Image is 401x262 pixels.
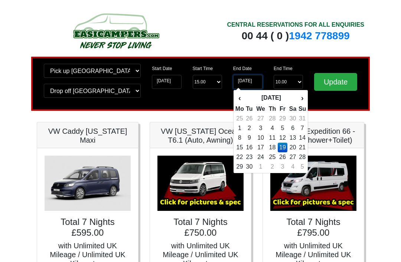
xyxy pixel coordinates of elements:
label: End Date [233,65,252,72]
img: campers-checkout-logo.png [45,10,186,51]
td: 20 [287,143,298,152]
th: Tu [244,104,254,114]
td: 1 [235,123,244,133]
h5: VW [US_STATE] Ocean T6.1 (Auto, Awning) [157,127,244,145]
td: 31 [298,114,306,123]
td: 5 [298,162,306,172]
div: 00 44 ( 0 ) [227,29,364,43]
td: 2 [244,123,254,133]
td: 28 [298,152,306,162]
td: 17 [254,143,267,152]
td: 14 [298,133,306,143]
td: 27 [287,152,298,162]
td: 23 [244,152,254,162]
td: 29 [278,114,288,123]
td: 25 [235,114,244,123]
img: VW California Ocean T6.1 (Auto, Awning) [157,156,244,211]
td: 16 [244,143,254,152]
td: 26 [278,152,288,162]
td: 2 [267,162,278,172]
th: Su [298,104,306,114]
label: Start Time [193,65,213,72]
td: 22 [235,152,244,162]
img: VW Caddy California Maxi [45,156,131,211]
th: Sa [287,104,298,114]
h5: Auto-Trail Expedition 66 - 2 Berth (Shower+Toilet) [270,127,356,145]
td: 3 [278,162,288,172]
td: 29 [235,162,244,172]
td: 13 [287,133,298,143]
td: 3 [254,123,267,133]
td: 7 [298,123,306,133]
td: 6 [287,123,298,133]
td: 24 [254,152,267,162]
td: 12 [278,133,288,143]
td: 27 [254,114,267,123]
input: Update [314,73,357,91]
th: ‹ [235,92,244,104]
th: Mo [235,104,244,114]
td: 5 [278,123,288,133]
td: 26 [244,114,254,123]
td: 18 [267,143,278,152]
th: We [254,104,267,114]
div: CENTRAL RESERVATIONS FOR ALL ENQUIRIES [227,20,364,29]
td: 4 [287,162,298,172]
td: 1 [254,162,267,172]
h4: Total 7 Nights £595.00 [45,217,131,238]
label: Start Date [152,65,172,72]
td: 15 [235,143,244,152]
h5: VW Caddy [US_STATE] Maxi [45,127,131,145]
img: Auto-Trail Expedition 66 - 2 Berth (Shower+Toilet) [270,156,356,211]
td: 10 [254,133,267,143]
label: End Time [274,65,293,72]
td: 21 [298,143,306,152]
a: 1942 778899 [289,30,350,42]
td: 30 [244,162,254,172]
h4: Total 7 Nights £795.00 [270,217,356,238]
td: 28 [267,114,278,123]
td: 4 [267,123,278,133]
td: 9 [244,133,254,143]
th: [DATE] [244,92,298,104]
input: Start Date [152,75,181,89]
input: Return Date [233,75,263,89]
td: 8 [235,133,244,143]
th: › [298,92,306,104]
td: 19 [278,143,288,152]
th: Fr [278,104,288,114]
h4: Total 7 Nights £750.00 [157,217,244,238]
td: 25 [267,152,278,162]
th: Th [267,104,278,114]
td: 11 [267,133,278,143]
td: 30 [287,114,298,123]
